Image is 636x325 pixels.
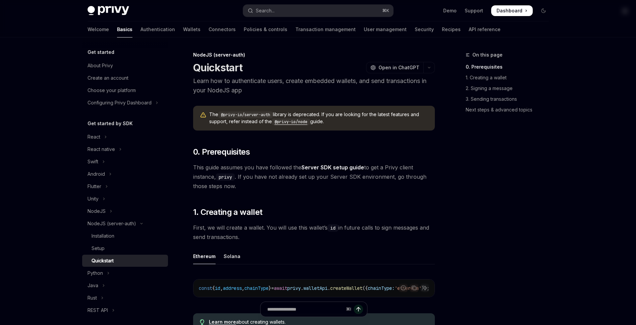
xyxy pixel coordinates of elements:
div: Ethereum [193,248,216,264]
div: Android [88,170,105,178]
a: Server SDK setup guide [301,164,364,171]
span: 'ethereum' [395,285,421,291]
img: dark logo [88,6,129,15]
button: Toggle Java section [82,279,168,292]
button: Toggle dark mode [538,5,549,16]
span: , [220,285,223,291]
a: 2. Signing a message [466,83,554,94]
div: Search... [256,7,275,15]
a: Recipes [442,21,461,37]
div: Quickstart [92,257,114,265]
button: Toggle Android section [82,168,168,180]
div: REST API [88,306,108,314]
span: Dashboard [497,7,522,14]
div: Python [88,269,103,277]
div: Unity [88,195,99,203]
div: Rust [88,294,97,302]
button: Toggle NodeJS section [82,205,168,217]
span: const [199,285,212,291]
div: NodeJS (server-auth) [88,220,136,228]
h5: Get started by SDK [88,119,133,128]
div: Installation [92,232,114,240]
div: Choose your platform [88,86,136,94]
a: Basics [117,21,132,37]
code: id [328,224,338,232]
div: Flutter [88,182,101,190]
div: Setup [92,244,105,252]
span: 0. Prerequisites [193,147,250,157]
span: chainType: [368,285,395,291]
button: Toggle React section [82,131,168,143]
button: Ask AI [420,283,429,292]
span: address [223,285,242,291]
button: Toggle Flutter section [82,180,168,192]
span: . [328,285,330,291]
button: Toggle Unity section [82,193,168,205]
h1: Quickstart [193,62,243,74]
button: Toggle Python section [82,267,168,279]
a: Installation [82,230,168,242]
div: Swift [88,158,98,166]
div: Create an account [88,74,128,82]
a: Demo [443,7,457,14]
a: Support [465,7,483,14]
a: Welcome [88,21,109,37]
button: Toggle NodeJS (server-auth) section [82,218,168,230]
a: Connectors [209,21,236,37]
button: Toggle Swift section [82,156,168,168]
a: Quickstart [82,255,168,267]
div: Java [88,281,98,290]
span: chainType [244,285,269,291]
span: privy [287,285,301,291]
span: id [215,285,220,291]
button: Open search [243,5,393,17]
h5: Get started [88,48,114,56]
div: Configuring Privy Dashboard [88,99,152,107]
button: Open in ChatGPT [366,62,423,73]
span: = [271,285,274,291]
input: Ask a question... [267,302,343,317]
button: Send message [354,305,363,314]
span: }); [421,285,429,291]
span: ({ [362,285,368,291]
a: Create an account [82,72,168,84]
span: createWallet [330,285,362,291]
span: On this page [472,51,503,59]
a: User management [364,21,407,37]
a: Setup [82,242,168,254]
p: Learn how to authenticate users, create embedded wallets, and send transactions in your NodeJS app [193,76,435,95]
div: React native [88,145,115,153]
button: Toggle React native section [82,143,168,155]
a: Policies & controls [244,21,287,37]
a: Security [415,21,434,37]
span: ⌘ K [382,8,389,13]
span: This guide assumes you have followed the to get a Privy client instance, . If you have not alread... [193,163,435,191]
span: walletApi [303,285,328,291]
button: Toggle REST API section [82,304,168,316]
a: Authentication [140,21,175,37]
span: , [242,285,244,291]
span: { [212,285,215,291]
a: 0. Prerequisites [466,62,554,72]
div: React [88,133,100,141]
button: Toggle Configuring Privy Dashboard section [82,97,168,109]
span: } [269,285,271,291]
code: @privy-io/node [272,118,310,125]
span: First, we will create a wallet. You will use this wallet’s in future calls to sign messages and s... [193,223,435,242]
span: . [301,285,303,291]
a: Dashboard [491,5,533,16]
a: Choose your platform [82,84,168,96]
a: API reference [469,21,501,37]
span: await [274,285,287,291]
code: @privy-io/server-auth [218,111,273,118]
code: privy [216,173,235,181]
a: Next steps & advanced topics [466,104,554,115]
svg: Warning [200,112,207,118]
button: Copy the contents from the code block [410,283,418,292]
a: Wallets [183,21,200,37]
span: The library is deprecated. If you are looking for the latest features and support, refer instead ... [209,111,428,125]
div: About Privy [88,62,113,70]
a: @privy-io/node [272,118,310,124]
a: 3. Sending transactions [466,94,554,104]
a: 1. Creating a wallet [466,72,554,83]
